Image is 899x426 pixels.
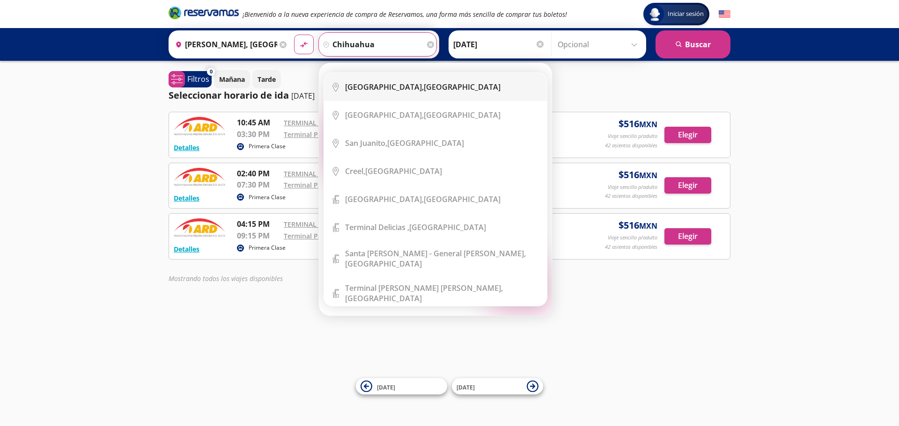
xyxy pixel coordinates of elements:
[664,9,707,19] span: Iniciar sesión
[284,220,373,229] a: TERMINAL CHIHUAHUA ARD
[345,110,424,120] b: [GEOGRAPHIC_DATA],
[453,33,545,56] input: Elegir Fecha
[639,170,657,181] small: MXN
[608,234,657,242] p: Viaje sencillo p/adulto
[174,193,199,203] button: Detalles
[187,73,209,85] p: Filtros
[219,74,245,84] p: Mañana
[345,82,424,92] b: [GEOGRAPHIC_DATA],
[345,138,464,148] div: [GEOGRAPHIC_DATA]
[345,110,501,120] div: [GEOGRAPHIC_DATA]
[619,218,657,232] span: $ 516
[345,82,501,92] div: [GEOGRAPHIC_DATA]
[664,177,711,194] button: Elegir
[345,166,365,176] b: Creel,
[243,10,567,19] em: ¡Bienvenido a la nueva experiencia de compra de Reservamos, una forma más sencilla de comprar tus...
[169,88,289,102] p: Seleccionar horario de ida
[664,127,711,143] button: Elegir
[258,74,276,84] p: Tarde
[345,194,501,204] div: [GEOGRAPHIC_DATA]
[345,283,503,293] b: Terminal [PERSON_NAME] [PERSON_NAME],
[356,378,447,395] button: [DATE]
[169,71,212,87] button: 0Filtros
[237,168,279,179] p: 02:40 PM
[457,383,475,391] span: [DATE]
[345,248,526,259] b: Santa [PERSON_NAME] - General [PERSON_NAME],
[237,129,279,140] p: 03:30 PM
[345,166,442,176] div: [GEOGRAPHIC_DATA]
[452,378,543,395] button: [DATE]
[345,222,486,232] div: [GEOGRAPHIC_DATA]
[319,33,425,56] input: Buscar Destino
[169,6,239,20] i: Brand Logo
[558,33,641,56] input: Opcional
[171,33,277,56] input: Buscar Origen
[174,143,199,152] button: Detalles
[249,193,286,202] p: Primera Clase
[169,6,239,22] a: Brand Logo
[174,117,225,136] img: RESERVAMOS
[214,70,250,88] button: Mañana
[639,221,657,231] small: MXN
[284,231,348,240] a: Terminal Parral ARD
[345,283,540,303] div: [GEOGRAPHIC_DATA]
[605,192,657,200] p: 42 asientos disponibles
[284,118,373,127] a: TERMINAL CHIHUAHUA ARD
[169,274,283,283] em: Mostrando todos los viajes disponibles
[345,138,387,148] b: San Juanito,
[284,181,348,189] a: Terminal Parral ARD
[656,30,730,58] button: Buscar
[345,222,409,232] b: Terminal Delicias ,
[284,169,373,178] a: TERMINAL CHIHUAHUA ARD
[619,168,657,182] span: $ 516
[719,8,730,20] button: English
[664,228,711,245] button: Elegir
[377,383,395,391] span: [DATE]
[174,244,199,254] button: Detalles
[619,117,657,131] span: $ 516
[605,142,657,150] p: 42 asientos disponibles
[345,194,424,204] b: [GEOGRAPHIC_DATA],
[639,119,657,130] small: MXN
[252,70,281,88] button: Tarde
[237,218,279,230] p: 04:15 PM
[174,168,225,187] img: RESERVAMOS
[249,142,286,151] p: Primera Clase
[237,230,279,241] p: 09:15 PM
[291,90,315,101] p: [DATE]
[605,243,657,251] p: 42 asientos disponibles
[210,68,213,76] span: 0
[174,218,225,237] img: RESERVAMOS
[249,244,286,252] p: Primera Clase
[237,179,279,190] p: 07:30 PM
[237,117,279,128] p: 10:45 AM
[608,132,657,140] p: Viaje sencillo p/adulto
[345,248,540,269] div: [GEOGRAPHIC_DATA]
[284,130,348,139] a: Terminal Parral ARD
[608,183,657,191] p: Viaje sencillo p/adulto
